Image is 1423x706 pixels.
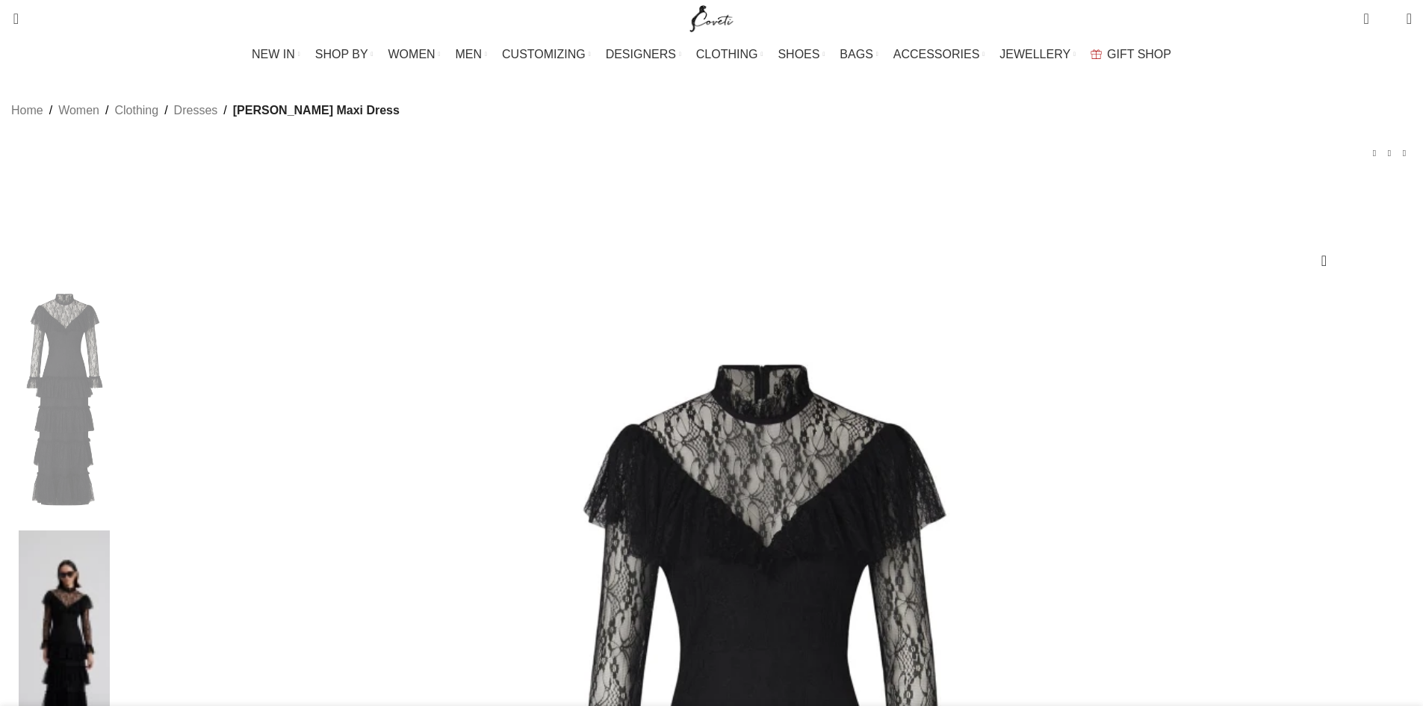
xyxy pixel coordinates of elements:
[840,40,878,69] a: BAGS
[893,40,985,69] a: ACCESSORIES
[999,47,1070,61] span: JEWELLERY
[606,47,676,61] span: DESIGNERS
[778,40,825,69] a: SHOES
[388,40,441,69] a: WOMEN
[456,47,483,61] span: MEN
[252,40,300,69] a: NEW IN
[1367,146,1382,161] a: Previous product
[1380,4,1395,34] div: My Wishlist
[114,101,158,120] a: Clothing
[1365,7,1376,19] span: 0
[1356,4,1376,34] a: 0
[174,101,218,120] a: Dresses
[696,40,763,69] a: CLOTHING
[11,101,43,120] a: Home
[4,40,1419,69] div: Main navigation
[1107,47,1171,61] span: GIFT SHOP
[840,47,872,61] span: BAGS
[1091,40,1171,69] a: GIFT SHOP
[686,11,737,24] a: Site logo
[1091,49,1102,59] img: GiftBag
[606,40,681,69] a: DESIGNERS
[4,4,19,34] a: Search
[1383,15,1395,26] span: 0
[778,47,819,61] span: SHOES
[388,47,435,61] span: WOMEN
[315,47,368,61] span: SHOP BY
[252,47,295,61] span: NEW IN
[11,101,400,120] nav: Breadcrumb
[893,47,980,61] span: ACCESSORIES
[696,47,758,61] span: CLOTHING
[58,101,99,120] a: Women
[502,47,586,61] span: CUSTOMIZING
[1397,146,1412,161] a: Next product
[19,277,110,523] img: By Malina
[456,40,487,69] a: MEN
[999,40,1076,69] a: JEWELLERY
[315,40,373,69] a: SHOP BY
[502,40,591,69] a: CUSTOMIZING
[233,101,400,120] span: [PERSON_NAME] Maxi Dress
